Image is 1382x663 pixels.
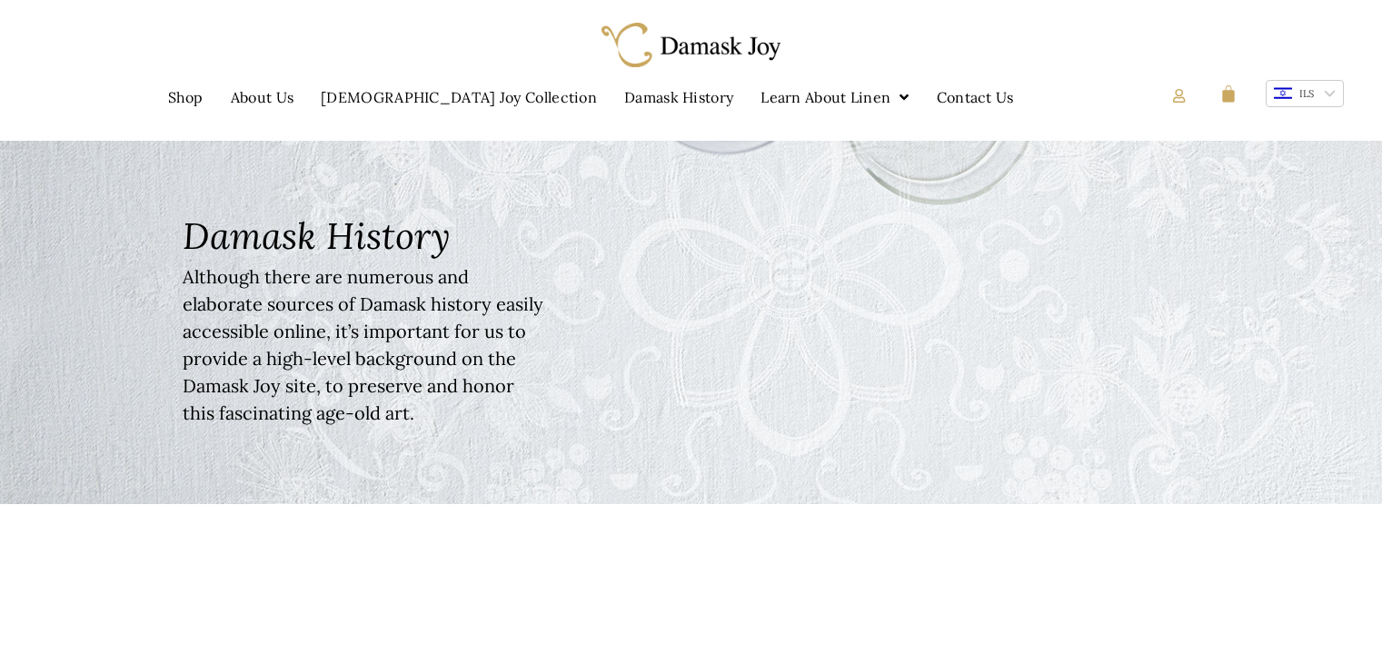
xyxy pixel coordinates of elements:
span: ILS [1299,87,1314,100]
a: About Us [217,76,307,118]
a: Learn About Linen [747,76,922,118]
a: [DEMOGRAPHIC_DATA] Joy Collection [307,76,611,118]
h1: Damask History [183,218,548,254]
a: Damask History [611,76,747,118]
nav: Menu [23,76,1158,118]
a: Contact Us [923,76,1028,118]
h5: Although there are numerous and elaborate sources of Damask history easily accessible online, it’... [183,263,548,427]
a: Shop [154,76,217,118]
